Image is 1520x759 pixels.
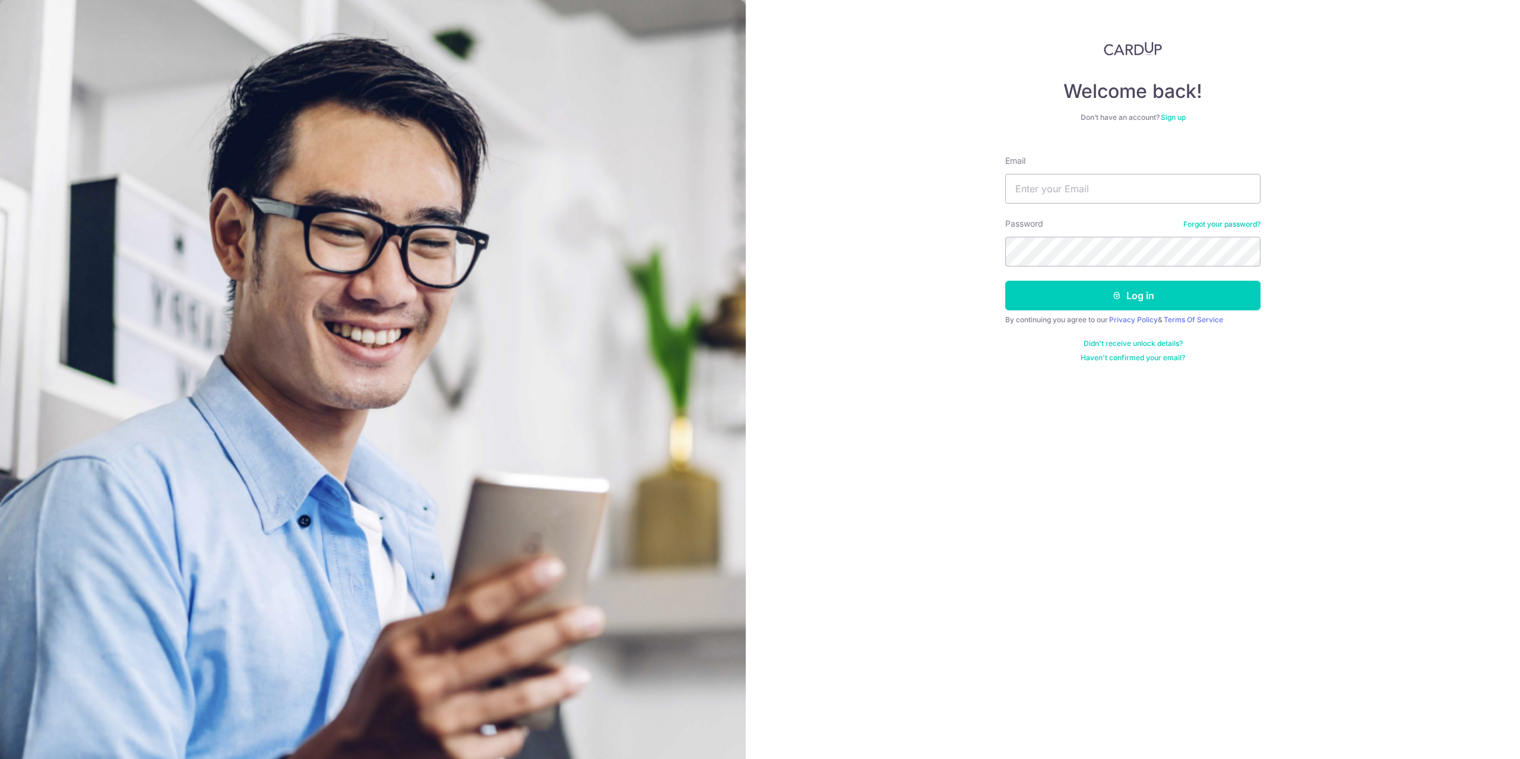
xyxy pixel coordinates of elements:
[1161,113,1186,122] a: Sign up
[1005,155,1025,167] label: Email
[1005,218,1043,230] label: Password
[1183,220,1261,229] a: Forgot your password?
[1104,42,1162,56] img: CardUp Logo
[1005,315,1261,325] div: By continuing you agree to our &
[1081,353,1185,363] a: Haven't confirmed your email?
[1005,113,1261,122] div: Don’t have an account?
[1164,315,1223,324] a: Terms Of Service
[1084,339,1183,348] a: Didn't receive unlock details?
[1005,80,1261,103] h4: Welcome back!
[1109,315,1158,324] a: Privacy Policy
[1005,174,1261,204] input: Enter your Email
[1005,281,1261,310] button: Log in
